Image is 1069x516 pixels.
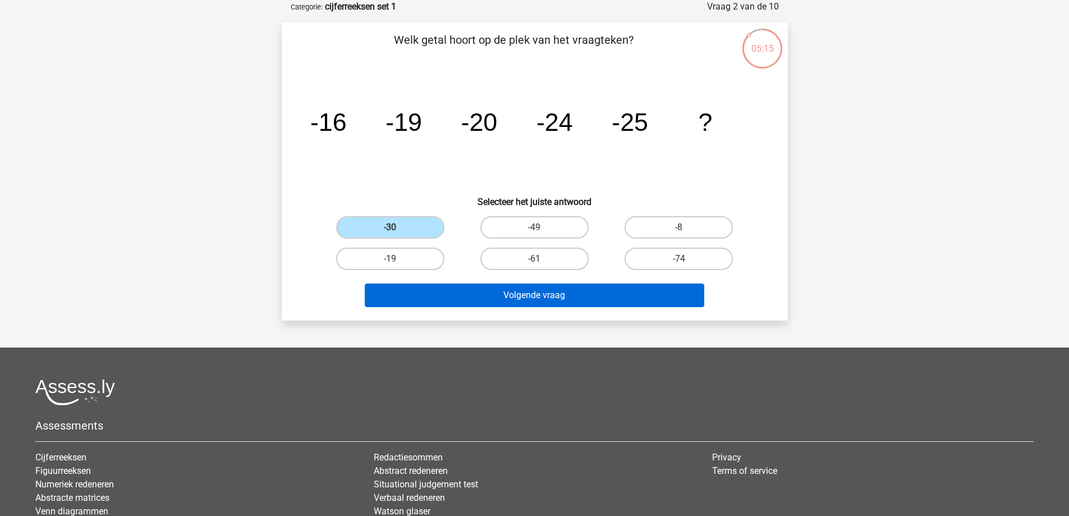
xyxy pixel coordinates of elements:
div: 05:15 [741,28,783,56]
label: -8 [625,216,733,239]
button: Volgende vraag [365,284,704,307]
img: Assessly logo [35,379,115,405]
label: -19 [336,248,444,270]
a: Numeriek redeneren [35,479,114,490]
label: -49 [480,216,589,239]
a: Abstract redeneren [374,465,448,476]
a: Redactiesommen [374,452,443,463]
h6: Selecteer het juiste antwoord [300,188,770,207]
a: Figuurreeksen [35,465,91,476]
a: Abstracte matrices [35,492,109,503]
a: Terms of service [712,465,777,476]
label: -30 [336,216,444,239]
a: Privacy [712,452,741,463]
strong: cijferreeksen set 1 [325,1,396,12]
tspan: -25 [612,108,648,136]
tspan: -24 [536,108,572,136]
label: -61 [480,248,589,270]
a: Situational judgement test [374,479,478,490]
small: Categorie: [291,3,323,11]
a: Cijferreeksen [35,452,86,463]
tspan: -19 [386,108,422,136]
tspan: -20 [461,108,497,136]
p: Welk getal hoort op de plek van het vraagteken? [300,31,728,65]
h5: Assessments [35,419,1034,432]
tspan: -16 [310,108,346,136]
tspan: ? [698,108,712,136]
a: Verbaal redeneren [374,492,445,503]
label: -74 [625,248,733,270]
